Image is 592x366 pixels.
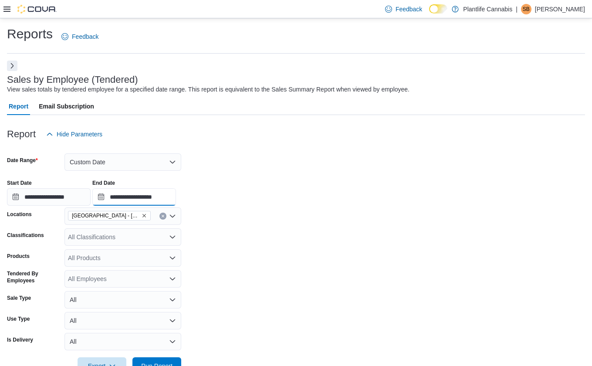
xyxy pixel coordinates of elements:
p: Plantlife Cannabis [463,4,512,14]
button: All [64,312,181,329]
span: Report [9,98,28,115]
h3: Report [7,129,36,139]
button: Remove Edmonton - Albany from selection in this group [142,213,147,218]
button: Clear input [159,213,166,220]
label: Date Range [7,157,38,164]
span: SB [523,4,530,14]
span: Hide Parameters [57,130,102,139]
button: Open list of options [169,275,176,282]
span: Edmonton - Albany [68,211,151,220]
span: Email Subscription [39,98,94,115]
button: All [64,333,181,350]
label: Sale Type [7,295,31,302]
input: Dark Mode [429,4,447,14]
span: Feedback [396,5,422,14]
div: View sales totals by tendered employee for a specified date range. This report is equivalent to t... [7,85,409,94]
label: Classifications [7,232,44,239]
img: Cova [17,5,57,14]
button: Open list of options [169,234,176,241]
input: Press the down key to open a popover containing a calendar. [92,188,176,206]
h3: Sales by Employee (Tendered) [7,75,138,85]
h1: Reports [7,25,53,43]
label: End Date [92,180,115,186]
div: Stephanie Brimner [521,4,531,14]
button: Hide Parameters [43,125,106,143]
p: | [516,4,518,14]
label: Use Type [7,315,30,322]
label: Locations [7,211,32,218]
label: Start Date [7,180,32,186]
a: Feedback [382,0,426,18]
p: [PERSON_NAME] [535,4,585,14]
label: Is Delivery [7,336,33,343]
button: Open list of options [169,213,176,220]
button: Custom Date [64,153,181,171]
button: Next [7,61,17,71]
a: Feedback [58,28,102,45]
input: Press the down key to open a popover containing a calendar. [7,188,91,206]
span: Feedback [72,32,98,41]
span: [GEOGRAPHIC_DATA] - [GEOGRAPHIC_DATA] [72,211,140,220]
button: All [64,291,181,308]
button: Open list of options [169,254,176,261]
label: Products [7,253,30,260]
label: Tendered By Employees [7,270,61,284]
